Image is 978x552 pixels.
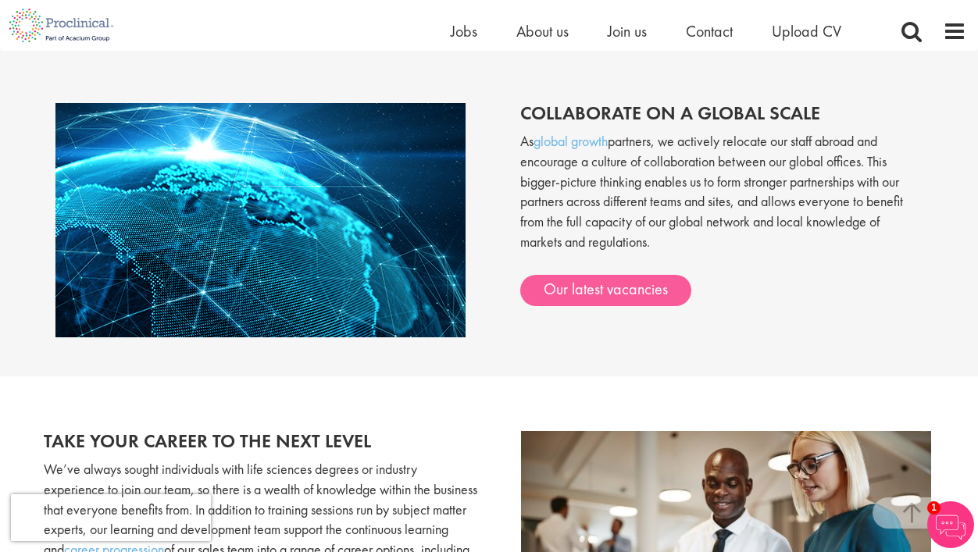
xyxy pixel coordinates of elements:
[44,431,477,451] h2: Take your career to the next level
[686,21,733,41] a: Contact
[534,132,608,150] a: global growth
[927,501,941,515] span: 1
[520,131,923,267] p: As partners, we actively relocate our staff abroad and encourage a culture of collaboration betwe...
[927,501,974,548] img: Chatbot
[451,21,477,41] a: Jobs
[772,21,841,41] a: Upload CV
[11,494,211,541] iframe: reCAPTCHA
[520,103,923,123] h2: Collaborate on a global scale
[520,275,691,306] a: Our latest vacancies
[608,21,647,41] a: Join us
[516,21,569,41] a: About us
